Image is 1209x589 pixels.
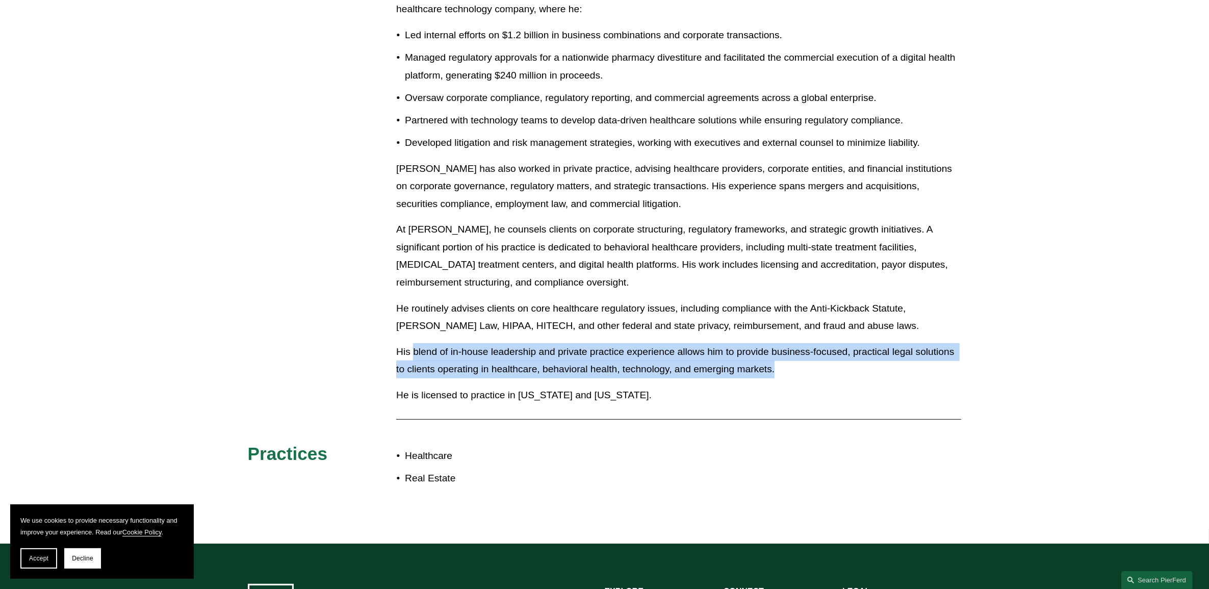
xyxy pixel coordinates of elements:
[20,515,184,538] p: We use cookies to provide necessary functionality and improve your experience. Read our .
[396,221,961,291] p: At [PERSON_NAME], he counsels clients on corporate structuring, regulatory frameworks, and strate...
[20,548,57,569] button: Accept
[405,134,961,152] p: Developed litigation and risk management strategies, working with executives and external counsel...
[10,504,194,579] section: Cookie banner
[122,528,162,536] a: Cookie Policy
[396,387,961,404] p: He is licensed to practice in [US_STATE] and [US_STATE].
[396,160,961,213] p: [PERSON_NAME] has also worked in private practice, advising healthcare providers, corporate entit...
[1121,571,1193,589] a: Search this site
[29,555,48,562] span: Accept
[405,470,604,488] p: Real Estate
[64,548,101,569] button: Decline
[248,444,328,464] span: Practices
[72,555,93,562] span: Decline
[396,300,961,335] p: He routinely advises clients on core healthcare regulatory issues, including compliance with the ...
[396,343,961,378] p: His blend of in-house leadership and private practice experience allows him to provide business-f...
[405,112,961,130] p: Partnered with technology teams to develop data-driven healthcare solutions while ensuring regula...
[405,447,604,465] p: Healthcare
[405,27,961,44] p: Led internal efforts on $1.2 billion in business combinations and corporate transactions.
[405,89,961,107] p: Oversaw corporate compliance, regulatory reporting, and commercial agreements across a global ent...
[405,49,961,84] p: Managed regulatory approvals for a nationwide pharmacy divestiture and facilitated the commercial...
